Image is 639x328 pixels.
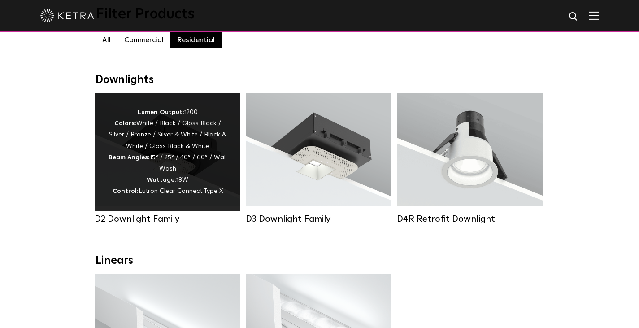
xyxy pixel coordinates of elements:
label: Residential [170,32,222,48]
img: ketra-logo-2019-white [40,9,94,22]
div: Linears [96,254,544,267]
img: search icon [568,11,579,22]
a: D2 Downlight Family Lumen Output:1200Colors:White / Black / Gloss Black / Silver / Bronze / Silve... [95,93,240,224]
a: D4R Retrofit Downlight Lumen Output:800Colors:White / BlackBeam Angles:15° / 25° / 40° / 60°Watta... [397,93,543,224]
div: 1200 White / Black / Gloss Black / Silver / Bronze / Silver & White / Black & White / Gloss Black... [108,107,227,197]
strong: Beam Angles: [109,154,150,161]
a: D3 Downlight Family Lumen Output:700 / 900 / 1100Colors:White / Black / Silver / Bronze / Paintab... [246,93,391,224]
span: Lutron Clear Connect Type X [139,188,223,194]
img: Hamburger%20Nav.svg [589,11,599,20]
div: D3 Downlight Family [246,214,391,224]
label: All [96,32,117,48]
div: D2 Downlight Family [95,214,240,224]
strong: Control: [113,188,139,194]
strong: Wattage: [147,177,176,183]
label: Commercial [117,32,170,48]
div: D4R Retrofit Downlight [397,214,543,224]
strong: Lumen Output: [138,109,184,115]
strong: Colors: [114,120,136,127]
div: Downlights [96,74,544,87]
